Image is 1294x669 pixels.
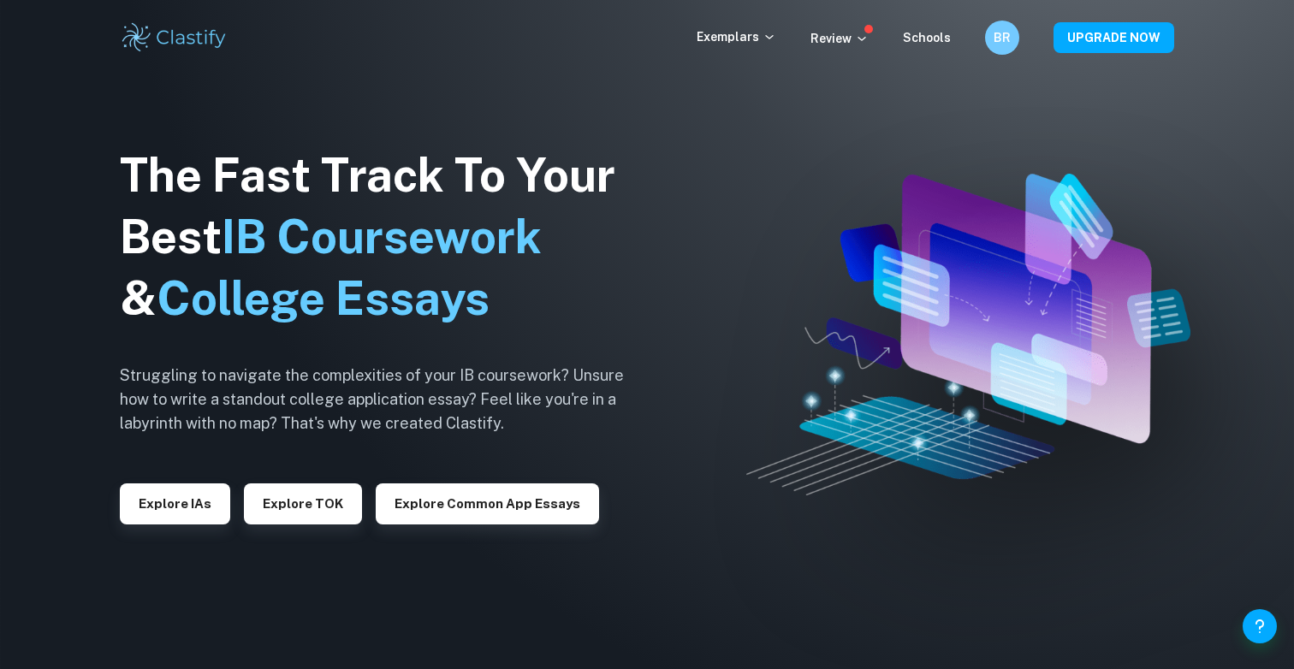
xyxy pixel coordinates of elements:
[993,28,1012,47] h6: BR
[746,174,1190,494] img: Clastify hero
[120,494,230,511] a: Explore IAs
[120,364,650,435] h6: Struggling to navigate the complexities of your IB coursework? Unsure how to write a standout col...
[244,494,362,511] a: Explore TOK
[376,494,599,511] a: Explore Common App essays
[120,483,230,524] button: Explore IAs
[697,27,776,46] p: Exemplars
[244,483,362,524] button: Explore TOK
[120,145,650,329] h1: The Fast Track To Your Best &
[985,21,1019,55] button: BR
[903,31,951,44] a: Schools
[810,29,869,48] p: Review
[1054,22,1174,53] button: UPGRADE NOW
[157,271,490,325] span: College Essays
[222,210,542,263] span: IB Coursework
[376,483,599,524] button: Explore Common App essays
[1243,609,1277,643] button: Help and Feedback
[120,21,229,55] img: Clastify logo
